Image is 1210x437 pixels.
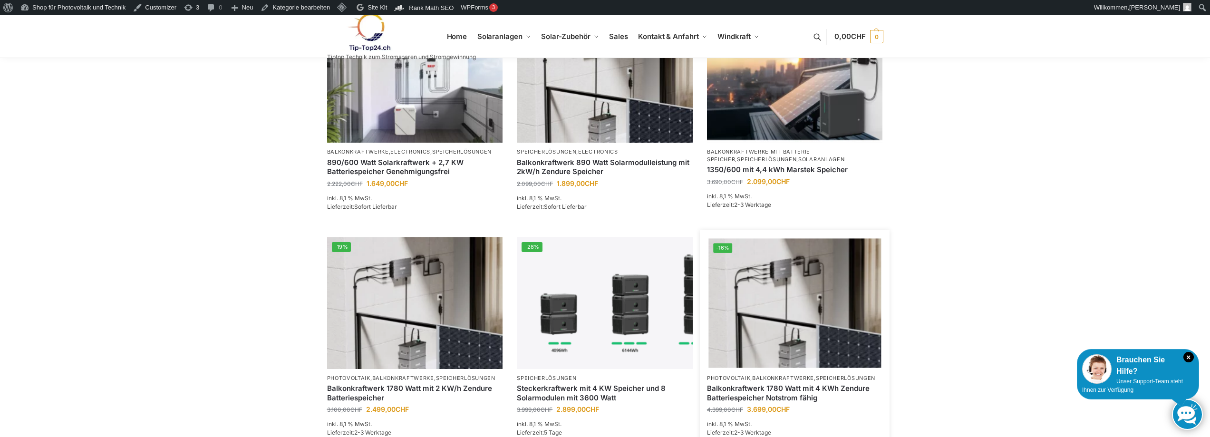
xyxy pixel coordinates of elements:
[707,148,883,163] p: , ,
[327,375,503,382] p: , ,
[327,11,503,143] img: Steckerkraftwerk mit 2,7kwh-Speicher
[707,165,883,175] a: 1350/600 mit 4,4 kWh Marstek Speicher
[707,178,743,185] bdi: 3.690,00
[747,405,790,413] bdi: 3.699,00
[517,429,562,436] span: Lieferzeit:
[578,148,618,155] a: Electronics
[327,237,503,369] img: Zendure-solar-flow-Batteriespeicher für Balkonkraftwerke
[776,405,790,413] span: CHF
[707,375,750,381] a: Photovoltaik
[776,177,790,185] span: CHF
[708,238,881,368] a: -16%Zendure-solar-flow-Batteriespeicher für Balkonkraftwerke
[350,406,362,413] span: CHF
[409,4,454,11] span: Rank Math SEO
[432,148,492,155] a: Speicherlösungen
[556,405,599,413] bdi: 2.899,00
[707,384,883,402] a: Balkonkraftwerk 1780 Watt mit 4 KWh Zendure Batteriespeicher Notstrom fähig
[517,158,693,176] a: Balkonkraftwerk 890 Watt Solarmodulleistung mit 2kW/h Zendure Speicher
[477,32,523,41] span: Solaranlagen
[1183,3,1191,11] img: Benutzerbild von Rupert Spoddig
[834,32,865,41] span: 0,00
[1183,352,1194,362] i: Schließen
[327,13,410,51] img: Solaranlagen, Speicheranlagen und Energiesparprodukte
[327,420,503,428] p: inkl. 8,1 % MwSt.
[586,405,599,413] span: CHF
[327,406,362,413] bdi: 3.100,00
[354,203,397,210] span: Sofort Lieferbar
[1082,354,1112,384] img: Customer service
[327,180,363,187] bdi: 2.222,00
[396,405,409,413] span: CHF
[1082,378,1183,393] span: Unser Support-Team steht Ihnen zur Verfügung
[544,203,587,210] span: Sofort Lieferbar
[327,148,389,155] a: Balkonkraftwerke
[537,15,603,58] a: Solar-Zubehör
[544,429,562,436] span: 5 Tage
[541,32,590,41] span: Solar-Zubehör
[734,429,771,436] span: 2-3 Werktage
[541,406,552,413] span: CHF
[816,375,875,381] a: Speicherlösungen
[717,32,751,41] span: Windkraft
[517,194,693,203] p: inkl. 8,1 % MwSt.
[327,54,476,60] p: Tiptop Technik zum Stromsparen und Stromgewinnung
[605,15,632,58] a: Sales
[734,201,771,208] span: 2-3 Werktage
[834,15,883,59] nav: Cart contents
[517,237,693,369] a: -28%Steckerkraftwerk mit 4 KW Speicher und 8 Solarmodulen mit 3600 Watt
[517,375,576,381] a: Speicherlösungen
[707,406,743,413] bdi: 4.399,00
[517,203,587,210] span: Lieferzeit:
[327,194,503,203] p: inkl. 8,1 % MwSt.
[517,406,552,413] bdi: 3.999,00
[798,156,844,163] a: Solaranlagen
[327,384,503,402] a: Balkonkraftwerk 1780 Watt mit 2 KW/h Zendure Batteriespeicher
[851,32,866,41] span: CHF
[489,3,498,12] div: 3
[870,30,883,43] span: 0
[327,237,503,369] a: -19%Zendure-solar-flow-Batteriespeicher für Balkonkraftwerke
[541,180,553,187] span: CHF
[707,148,810,162] a: Balkonkraftwerke mit Batterie Speicher
[351,180,363,187] span: CHF
[1082,354,1194,377] div: Brauchen Sie Hilfe?
[714,15,764,58] a: Windkraft
[737,156,796,163] a: Speicherlösungen
[638,32,698,41] span: Kontakt & Anfahrt
[707,375,883,382] p: , ,
[327,11,503,143] a: -26%Steckerkraftwerk mit 2,7kwh-Speicher
[372,375,434,381] a: Balkonkraftwerke
[327,148,503,155] p: , ,
[517,180,553,187] bdi: 2.099,00
[707,429,771,436] span: Lieferzeit:
[1129,4,1180,11] span: [PERSON_NAME]
[366,405,409,413] bdi: 2.499,00
[585,179,598,187] span: CHF
[368,4,387,11] span: Site Kit
[634,15,711,58] a: Kontakt & Anfahrt
[707,192,883,201] p: inkl. 8,1 % MwSt.
[731,178,743,185] span: CHF
[708,238,881,368] img: Zendure-solar-flow-Batteriespeicher für Balkonkraftwerke
[473,15,534,58] a: Solaranlagen
[517,237,693,369] img: Steckerkraftwerk mit 4 KW Speicher und 8 Solarmodulen mit 3600 Watt
[390,148,430,155] a: Electronics
[707,420,883,428] p: inkl. 8,1 % MwSt.
[707,11,883,143] img: Balkonkraftwerk mit Marstek Speicher
[436,375,495,381] a: Speicherlösungen
[609,32,628,41] span: Sales
[517,148,576,155] a: Speicherlösungen
[327,203,397,210] span: Lieferzeit:
[747,177,790,185] bdi: 2.099,00
[517,420,693,428] p: inkl. 8,1 % MwSt.
[517,148,693,155] p: ,
[517,384,693,402] a: Steckerkraftwerk mit 4 KW Speicher und 8 Solarmodulen mit 3600 Watt
[707,11,883,143] a: -43%Balkonkraftwerk mit Marstek Speicher
[354,429,391,436] span: 2-3 Werktage
[557,179,598,187] bdi: 1.899,00
[395,179,408,187] span: CHF
[517,11,693,143] img: Balkonkraftwerk 890 Watt Solarmodulleistung mit 2kW/h Zendure Speicher
[752,375,814,381] a: Balkonkraftwerke
[707,201,771,208] span: Lieferzeit:
[834,22,883,51] a: 0,00CHF 0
